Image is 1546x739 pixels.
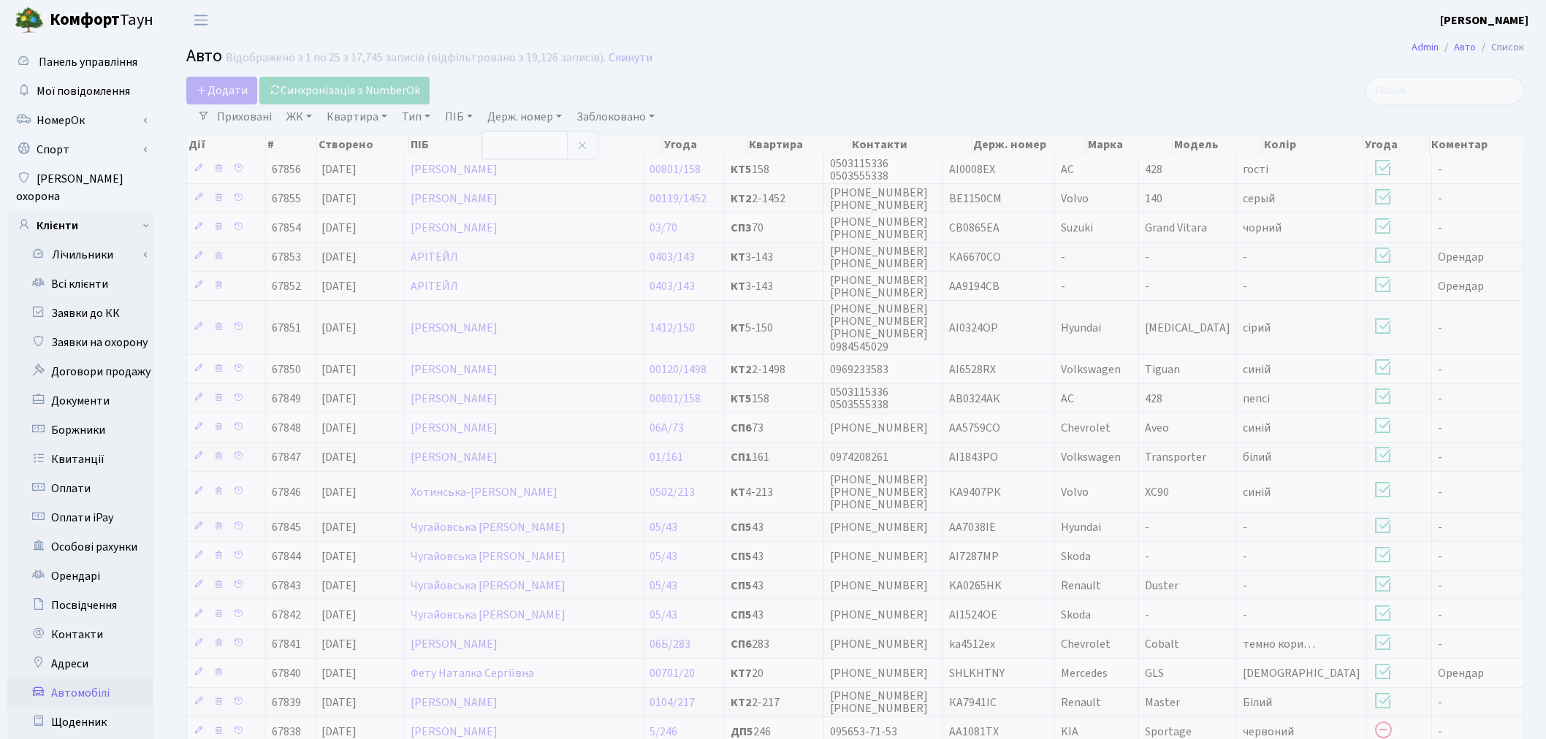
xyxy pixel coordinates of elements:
a: Щоденник [7,708,153,737]
span: 67850 [272,361,301,378]
span: [DATE] [321,391,357,407]
span: [DATE] [321,220,357,236]
span: - [1438,220,1442,236]
span: Suzuki [1061,220,1093,236]
a: Тип [396,104,436,129]
a: Мої повідомлення [7,77,153,106]
a: [PERSON_NAME] [411,161,498,177]
span: сірий [1243,320,1271,336]
span: пепсі [1243,391,1270,407]
a: Орендарі [7,562,153,591]
th: Квартира [747,134,851,155]
span: 20 [731,667,817,679]
span: Таун [50,8,153,33]
a: 00801/158 [650,161,701,177]
a: [PERSON_NAME] [411,391,498,407]
span: [DEMOGRAPHIC_DATA] [1243,665,1360,681]
a: [PERSON_NAME] охорона [7,164,153,211]
a: 00801/158 [650,391,701,407]
a: 0104/217 [650,694,695,711]
a: Приховані [211,104,278,129]
b: СП6 [731,420,752,436]
a: Договори продажу [7,357,153,386]
span: [PHONE_NUMBER] [830,578,928,594]
span: 0503115336 0503555338 [830,156,888,184]
span: АІ0008ЕХ [949,161,995,177]
span: 70 [731,222,817,234]
nav: breadcrumb [1390,32,1546,63]
a: [PERSON_NAME] [411,636,498,652]
span: - [1145,278,1149,294]
span: 43 [731,580,817,591]
span: - [1243,578,1247,594]
span: Chevrolet [1061,636,1111,652]
span: [DATE] [321,420,357,436]
a: Держ. номер [481,104,568,129]
a: 05/43 [650,519,677,535]
span: AC [1061,391,1074,407]
span: AI6528RX [949,361,996,378]
span: КА6670СО [949,249,1001,265]
a: 00119/1452 [650,191,707,207]
a: АРІТЕЙЛ [411,249,458,265]
a: [PERSON_NAME] [1440,12,1528,29]
a: 05/43 [650,548,677,564]
a: [PERSON_NAME] [411,220,498,236]
b: КТ2 [731,191,752,207]
span: - [1438,484,1442,500]
a: Оплати [7,474,153,503]
a: Адреси [7,649,153,678]
span: Duster [1145,578,1178,594]
span: 2-1452 [731,193,817,204]
a: Авто [1454,39,1476,55]
span: 3-143 [731,280,817,292]
a: Заявки на охорону [7,328,153,357]
span: SHLKHTNY [949,665,1005,681]
th: # [266,134,317,155]
span: [DATE] [321,449,357,465]
span: КА7941ІС [949,694,997,711]
a: ПІБ [439,104,479,129]
span: Master [1145,694,1180,711]
span: 67841 [272,636,301,652]
b: СП6 [731,636,752,652]
span: 43 [731,521,817,533]
a: [PERSON_NAME] [411,694,498,711]
span: [MEDICAL_DATA] [1145,320,1230,336]
span: [PHONE_NUMBER] [830,607,928,623]
span: - [1243,278,1247,294]
span: - [1438,694,1442,711]
span: KA0265HK [949,578,1002,594]
a: 0403/143 [650,278,695,294]
b: КТ [731,249,745,265]
span: 67845 [272,519,301,535]
span: 67840 [272,665,301,681]
span: 3-143 [731,251,817,263]
span: 158 [731,164,817,175]
span: - [1061,249,1065,265]
span: 73 [731,422,817,434]
span: 428 [1145,391,1162,407]
span: AI7287MP [949,548,999,564]
span: АІ1843РО [949,449,998,465]
span: Авто [186,43,222,69]
a: [PERSON_NAME] [411,420,498,436]
span: 43 [731,551,817,562]
span: XC90 [1145,484,1169,500]
span: синій [1243,420,1271,436]
span: ВЕ1150СМ [949,191,1002,207]
span: АА9194СВ [949,278,999,294]
span: [PHONE_NUMBER] [PHONE_NUMBER] [PHONE_NUMBER] 0984545029 [830,301,928,354]
li: Список [1476,39,1524,55]
a: Заявки до КК [7,299,153,328]
th: Колір [1263,134,1363,155]
a: Квартира [321,104,393,129]
span: - [1243,249,1247,265]
span: [DATE] [321,278,357,294]
span: [DATE] [321,578,357,594]
span: - [1438,361,1442,378]
span: 0969233583 [830,361,888,378]
span: [PHONE_NUMBER] [PHONE_NUMBER] [830,214,928,242]
a: НомерОк [7,106,153,135]
span: Grand Vitara [1145,220,1207,236]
